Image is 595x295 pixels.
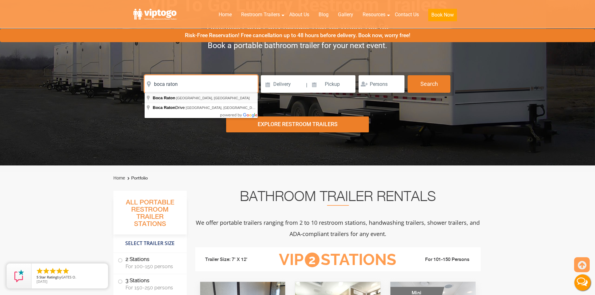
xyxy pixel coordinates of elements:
span: Book a portable bathroom trailer for your next event. [208,41,387,50]
span: Boca Raton [153,96,175,100]
span: [GEOGRAPHIC_DATA], [GEOGRAPHIC_DATA], [GEOGRAPHIC_DATA] [186,106,297,110]
h3: All Portable Restroom Trailer Stations [113,197,187,234]
input: Pickup [308,75,356,93]
span: | [306,75,307,95]
input: Delivery [261,75,305,93]
span: [DATE] [37,279,47,284]
li: For 101-150 Persons [406,256,476,263]
a: Contact Us [390,8,424,22]
span: Drive [153,105,186,110]
li:  [36,267,43,275]
a: Book Now [424,8,462,25]
a: About Us [285,8,314,22]
span: For 150-250 persons [126,285,179,291]
span: Star Rating [39,275,57,279]
a: Home [214,8,236,22]
label: 2 Stations [118,253,182,272]
li:  [49,267,57,275]
li:  [42,267,50,275]
a: Gallery [333,8,358,22]
div: Explore Restroom Trailers [226,116,369,132]
h4: Select Trailer Size [113,238,187,249]
input: Persons [359,75,404,93]
img: Review Rating [13,270,25,282]
h2: Bathroom Trailer Rentals [195,191,481,206]
input: Where do you need your restroom? [145,75,258,93]
h3: VIP Stations [269,251,406,268]
label: 3 Stations [118,274,182,293]
a: Blog [314,8,333,22]
button: Search [408,75,450,93]
p: We offer portable trailers ranging from 2 to 10 restroom stations, handwashing trailers, shower t... [195,217,481,239]
a: Home [113,175,125,180]
li: Trailer Size: 7' X 12' [200,250,270,269]
span: by [37,275,103,280]
a: Restroom Trailers [236,8,285,22]
a: Resources [358,8,390,22]
button: Book Now [428,9,457,21]
li: Portfolio [126,175,148,182]
span: GATES O. [61,275,76,279]
span: 5 [37,275,38,279]
button: Live Chat [570,270,595,295]
span: For 100-150 persons [126,263,179,269]
li:  [62,267,70,275]
span: Boca Raton [153,105,175,110]
span: [GEOGRAPHIC_DATA], [GEOGRAPHIC_DATA] [176,96,250,100]
li:  [56,267,63,275]
span: 2 [305,253,320,267]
